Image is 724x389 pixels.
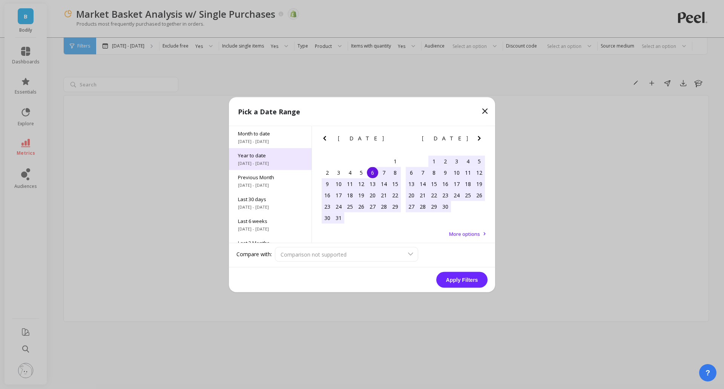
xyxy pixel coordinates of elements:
div: Choose Wednesday, April 30th, 2025 [440,201,451,212]
div: Choose Monday, April 14th, 2025 [417,178,428,189]
div: Choose Sunday, March 2nd, 2025 [322,167,333,178]
div: Choose Tuesday, April 8th, 2025 [428,167,440,178]
div: Choose Saturday, April 19th, 2025 [474,178,485,189]
button: Apply Filters [436,272,488,288]
div: Choose Monday, April 7th, 2025 [417,167,428,178]
div: Choose Thursday, April 10th, 2025 [451,167,462,178]
div: Choose Thursday, March 27th, 2025 [367,201,378,212]
div: Choose Wednesday, April 2nd, 2025 [440,155,451,167]
span: Last 3 Months [238,239,302,246]
div: Choose Tuesday, March 18th, 2025 [344,189,356,201]
div: Choose Sunday, March 30th, 2025 [322,212,333,223]
div: Choose Monday, April 21st, 2025 [417,189,428,201]
div: Choose Tuesday, April 29th, 2025 [428,201,440,212]
div: Choose Friday, April 4th, 2025 [462,155,474,167]
div: Choose Saturday, March 29th, 2025 [390,201,401,212]
div: Choose Sunday, March 23rd, 2025 [322,201,333,212]
div: Choose Thursday, March 20th, 2025 [367,189,378,201]
div: Choose Monday, April 28th, 2025 [417,201,428,212]
span: Previous Month [238,174,302,180]
div: Choose Friday, April 11th, 2025 [462,167,474,178]
div: Choose Monday, March 10th, 2025 [333,178,344,189]
div: Choose Sunday, April 27th, 2025 [406,201,417,212]
div: month 2025-03 [322,155,401,223]
span: More options [449,230,480,237]
div: Choose Monday, March 24th, 2025 [333,201,344,212]
div: Choose Sunday, April 13th, 2025 [406,178,417,189]
span: [DATE] [338,135,385,141]
div: Choose Thursday, April 17th, 2025 [451,178,462,189]
div: Choose Thursday, March 13th, 2025 [367,178,378,189]
span: [DATE] - [DATE] [238,226,302,232]
div: Choose Friday, April 18th, 2025 [462,178,474,189]
label: Compare with: [236,251,272,258]
span: [DATE] - [DATE] [238,182,302,188]
div: Choose Saturday, April 5th, 2025 [474,155,485,167]
div: Choose Friday, March 7th, 2025 [378,167,390,178]
span: [DATE] - [DATE] [238,160,302,166]
div: Choose Wednesday, March 12th, 2025 [356,178,367,189]
div: Choose Wednesday, April 16th, 2025 [440,178,451,189]
div: Choose Tuesday, March 4th, 2025 [344,167,356,178]
div: Choose Wednesday, March 5th, 2025 [356,167,367,178]
span: Year to date [238,152,302,158]
div: Choose Tuesday, April 15th, 2025 [428,178,440,189]
div: Choose Wednesday, April 23rd, 2025 [440,189,451,201]
div: Choose Monday, March 17th, 2025 [333,189,344,201]
div: Choose Sunday, April 20th, 2025 [406,189,417,201]
div: Choose Thursday, April 24th, 2025 [451,189,462,201]
div: Choose Thursday, March 6th, 2025 [367,167,378,178]
div: Choose Saturday, March 8th, 2025 [390,167,401,178]
p: Pick a Date Range [238,106,300,117]
div: Choose Saturday, March 1st, 2025 [390,155,401,167]
div: Choose Friday, April 25th, 2025 [462,189,474,201]
div: Choose Tuesday, April 1st, 2025 [428,155,440,167]
button: Next Month [475,134,487,146]
div: Choose Tuesday, March 11th, 2025 [344,178,356,189]
div: Choose Wednesday, March 19th, 2025 [356,189,367,201]
span: Month to date [238,130,302,137]
div: Choose Friday, March 28th, 2025 [378,201,390,212]
div: Choose Sunday, April 6th, 2025 [406,167,417,178]
div: Choose Friday, March 14th, 2025 [378,178,390,189]
span: Last 6 weeks [238,217,302,224]
div: Choose Thursday, April 3rd, 2025 [451,155,462,167]
div: Choose Sunday, March 16th, 2025 [322,189,333,201]
div: Choose Tuesday, April 22nd, 2025 [428,189,440,201]
div: Choose Wednesday, March 26th, 2025 [356,201,367,212]
button: Previous Month [404,134,416,146]
span: ? [706,367,710,378]
div: Choose Friday, March 21st, 2025 [378,189,390,201]
div: Choose Saturday, March 15th, 2025 [390,178,401,189]
button: ? [699,364,716,381]
div: Choose Monday, March 3rd, 2025 [333,167,344,178]
button: Previous Month [320,134,332,146]
div: Choose Saturday, March 22nd, 2025 [390,189,401,201]
span: [DATE] - [DATE] [238,204,302,210]
div: Choose Tuesday, March 25th, 2025 [344,201,356,212]
div: Choose Saturday, April 26th, 2025 [474,189,485,201]
div: month 2025-04 [406,155,485,212]
span: [DATE] - [DATE] [238,138,302,144]
span: [DATE] [422,135,469,141]
div: Choose Monday, March 31st, 2025 [333,212,344,223]
div: Choose Saturday, April 12th, 2025 [474,167,485,178]
div: Choose Wednesday, April 9th, 2025 [440,167,451,178]
div: Choose Sunday, March 9th, 2025 [322,178,333,189]
span: Last 30 days [238,195,302,202]
button: Next Month [391,134,403,146]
